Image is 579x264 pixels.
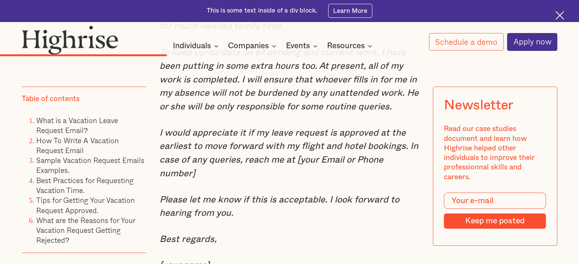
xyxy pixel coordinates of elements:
div: Events [286,41,310,51]
a: Apply now [507,33,557,51]
div: Individuals [173,41,211,51]
div: Newsletter [444,98,513,114]
a: Tips for Getting Your Vacation Request Approved. [36,195,135,216]
a: Schedule a demo [429,33,504,51]
div: Resources [327,41,365,51]
img: Highrise logo [22,25,118,55]
a: Best Practices for Requesting Vacation Time. [36,175,134,196]
em: I would appreciate it if my leave request is approved at the earliest to move forward with my fli... [160,128,418,178]
form: Modal Form [444,193,546,229]
div: Read our case studies document and learn how Highrise helped other individuals to improve their p... [444,125,546,182]
a: What are the Reasons for Your Vacation Request Getting Rejected? [36,215,135,246]
em: Best regards, [160,235,217,244]
div: Table of contents [22,94,80,104]
div: Companies [228,41,269,51]
a: Learn More [328,4,373,17]
a: How To Write A Vacation Request Email [36,135,119,156]
div: This is some text inside of a div block. [207,6,317,15]
div: Companies [228,41,279,51]
a: Sample Vacation Request Emails Examples. [36,155,144,175]
a: What is a Vacation Leave Request Email? [36,115,118,136]
div: Events [286,41,320,51]
input: Keep me posted [444,213,546,229]
em: To keep up-to-date on all pending and current work, I have been putting in some extra hours too. ... [160,48,419,111]
em: Please let me know if this is acceptable. I look forward to hearing from you. [160,195,399,218]
input: Your e-mail [444,193,546,209]
div: Individuals [173,41,221,51]
div: Resources [327,41,375,51]
img: Cross icon [555,11,564,20]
